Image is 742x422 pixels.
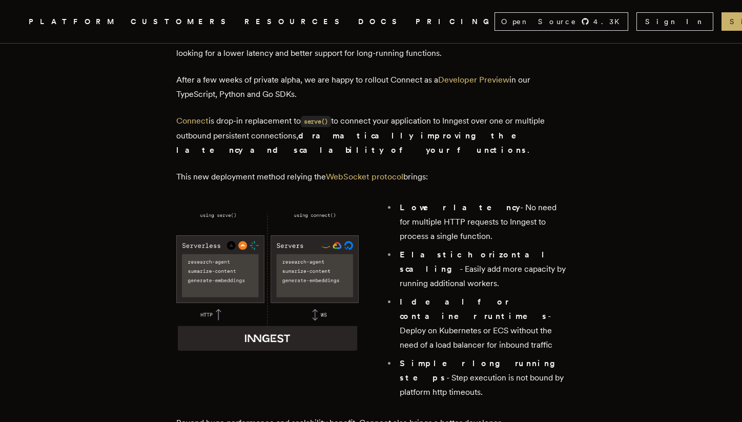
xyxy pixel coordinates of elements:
li: - Step execution is not bound by platform http timeouts. [397,356,566,399]
a: serve() [301,116,331,126]
strong: Elastic horizontal scaling [400,250,550,274]
img: Connect [176,213,359,351]
li: - Deploy on Kubernetes or ECS without the need of a load balancer for inbound traffic [397,295,566,352]
strong: Lower latency [400,203,520,212]
a: Connect [176,116,209,126]
strong: dramatically improving the latency and scalability of your functions [176,131,531,155]
p: This new deployment method relying the brings: [176,170,566,184]
strong: Simpler long running steps [400,358,563,383]
a: CUSTOMERS [131,15,232,28]
li: - No need for multiple HTTP requests to Inngest to process a single function. [397,200,566,244]
span: Open Source [501,16,577,27]
a: DOCS [358,15,403,28]
button: PLATFORM [29,15,118,28]
a: PRICING [416,15,494,28]
p: After a few weeks of private alpha, we are happy to rollout Connect as a in our TypeScript, Pytho... [176,73,566,102]
a: Developer Preview [438,75,509,85]
code: serve() [301,116,331,127]
a: WebSocket protocol [326,172,403,182]
button: RESOURCES [244,15,346,28]
strong: Ideal for container runtimes [400,297,548,321]
p: is drop-in replacement to to connect your application to Inngest over one or multiple outbound pe... [176,114,566,157]
a: Sign In [636,12,713,31]
span: 4.3 K [593,16,626,27]
li: - Easily add more capacity by running additional workers. [397,248,566,291]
